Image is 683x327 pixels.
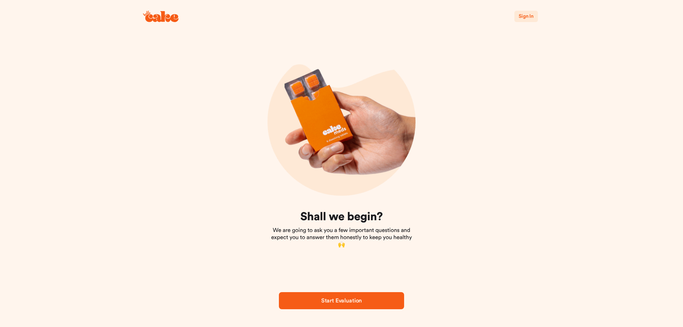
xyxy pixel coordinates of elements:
[279,292,404,309] button: Start Evaluation
[321,298,362,304] span: Start Evaluation
[268,48,415,196] img: onboarding-img03.png
[514,11,538,22] button: Sign In
[269,210,414,248] div: We are going to ask you a few important questions and expect you to answer them honestly to keep ...
[269,210,414,224] h1: Shall we begin?
[519,14,534,19] span: Sign In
